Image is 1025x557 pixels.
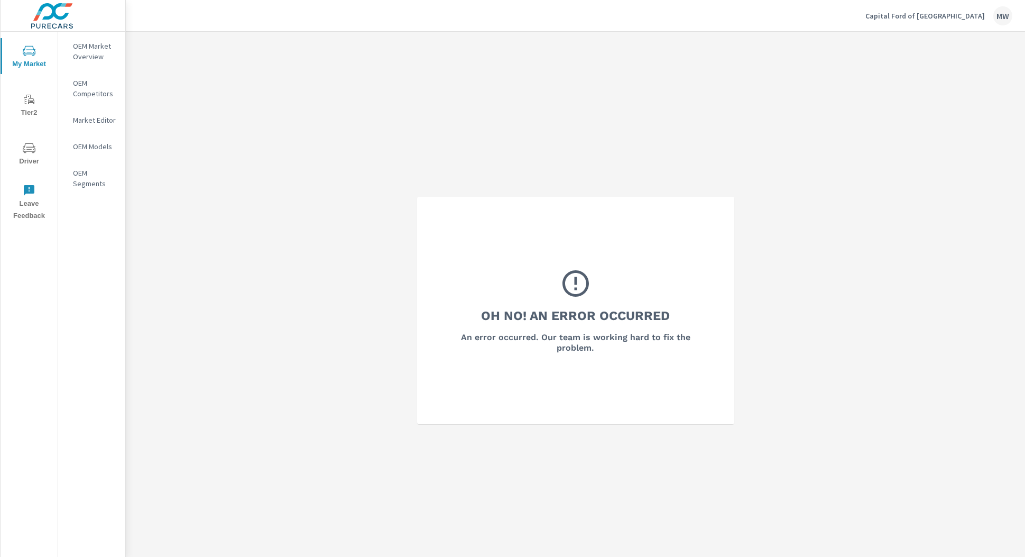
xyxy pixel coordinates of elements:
h3: Oh No! An Error Occurred [481,307,670,325]
p: OEM Market Overview [73,41,117,62]
span: Tier2 [4,93,54,119]
div: OEM Competitors [58,75,125,102]
span: Driver [4,142,54,168]
div: OEM Market Overview [58,38,125,65]
h6: An error occurred. Our team is working hard to fix the problem. [446,332,706,353]
p: OEM Segments [73,168,117,189]
div: nav menu [1,32,58,226]
div: OEM Models [58,139,125,154]
div: OEM Segments [58,165,125,191]
p: OEM Models [73,141,117,152]
span: Leave Feedback [4,184,54,222]
p: Market Editor [73,115,117,125]
div: Market Editor [58,112,125,128]
p: OEM Competitors [73,78,117,99]
p: Capital Ford of [GEOGRAPHIC_DATA] [865,11,985,21]
span: My Market [4,44,54,70]
div: MW [993,6,1012,25]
